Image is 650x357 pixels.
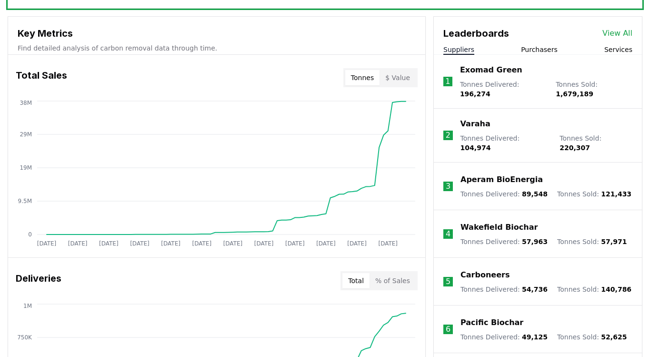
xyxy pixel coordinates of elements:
[557,237,627,246] p: Tonnes Sold :
[370,273,416,288] button: % of Sales
[446,228,450,240] p: 4
[460,80,546,99] p: Tonnes Delivered :
[443,45,474,54] button: Suppliers
[557,332,627,342] p: Tonnes Sold :
[443,26,509,41] h3: Leaderboards
[522,286,548,293] span: 54,736
[347,240,367,247] tspan: [DATE]
[460,332,548,342] p: Tonnes Delivered :
[285,240,305,247] tspan: [DATE]
[16,271,61,290] h3: Deliveries
[342,273,370,288] button: Total
[560,133,632,153] p: Tonnes Sold :
[460,144,491,152] span: 104,974
[460,317,523,328] a: Pacific Biochar
[522,333,548,341] span: 49,125
[557,285,631,294] p: Tonnes Sold :
[521,45,558,54] button: Purchasers
[68,240,88,247] tspan: [DATE]
[130,240,150,247] tspan: [DATE]
[378,240,398,247] tspan: [DATE]
[18,26,416,41] h3: Key Metrics
[460,285,548,294] p: Tonnes Delivered :
[460,90,490,98] span: 196,274
[601,190,631,198] span: 121,433
[446,276,450,287] p: 5
[345,70,380,85] button: Tonnes
[601,238,627,245] span: 57,971
[604,45,632,54] button: Services
[601,286,631,293] span: 140,786
[556,80,632,99] p: Tonnes Sold :
[460,269,510,281] a: Carboneers
[28,231,32,238] tspan: 0
[17,334,32,341] tspan: 750K
[23,303,32,309] tspan: 1M
[254,240,274,247] tspan: [DATE]
[460,222,538,233] a: Wakefield Biochar
[20,131,32,138] tspan: 29M
[522,238,548,245] span: 57,963
[20,164,32,171] tspan: 19M
[445,76,450,87] p: 1
[223,240,243,247] tspan: [DATE]
[161,240,180,247] tspan: [DATE]
[380,70,416,85] button: $ Value
[99,240,119,247] tspan: [DATE]
[560,144,590,152] span: 220,307
[446,181,450,192] p: 3
[20,100,32,106] tspan: 38M
[37,240,57,247] tspan: [DATE]
[446,324,450,335] p: 6
[601,333,627,341] span: 52,625
[557,189,631,199] p: Tonnes Sold :
[16,68,67,87] h3: Total Sales
[460,174,543,185] a: Aperam BioEnergia
[18,198,32,204] tspan: 9.5M
[556,90,593,98] span: 1,679,189
[460,118,490,130] a: Varaha
[446,130,450,141] p: 2
[602,28,632,39] a: View All
[192,240,212,247] tspan: [DATE]
[460,64,522,76] a: Exomad Green
[460,133,550,153] p: Tonnes Delivered :
[522,190,548,198] span: 89,548
[460,237,548,246] p: Tonnes Delivered :
[18,43,416,53] p: Find detailed analysis of carbon removal data through time.
[460,189,548,199] p: Tonnes Delivered :
[316,240,336,247] tspan: [DATE]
